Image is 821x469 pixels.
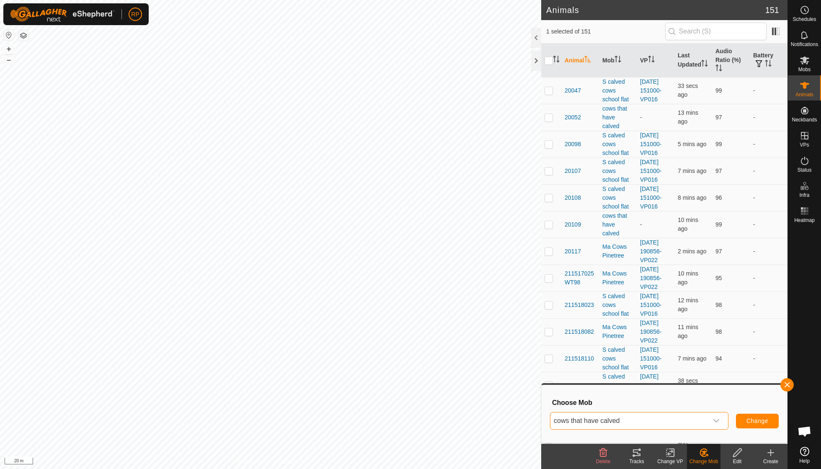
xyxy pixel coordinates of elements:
[750,238,787,265] td: -
[561,44,599,77] th: Animal
[800,142,809,147] span: VPs
[653,458,687,465] div: Change VP
[678,248,706,255] span: 21 Sep 2025 at 5:49 PM
[602,104,633,131] div: cows that have calved
[715,167,722,174] span: 97
[715,248,722,255] span: 97
[565,269,596,287] span: 211517025WT98
[565,247,581,256] span: 20117
[565,220,581,229] span: 20109
[640,373,661,397] a: [DATE] 151000-VP016
[765,4,779,16] span: 151
[553,57,560,64] p-sorticon: Activate to sort
[640,266,661,290] a: [DATE] 190856-VP022
[602,345,633,372] div: S calved cows school flat
[665,23,767,40] input: Search (S)
[715,194,722,201] span: 96
[640,239,661,263] a: [DATE] 190856-VP022
[750,44,787,77] th: Battery
[614,57,621,64] p-sorticon: Activate to sort
[546,27,665,36] span: 1 selected of 151
[640,293,661,317] a: [DATE] 151000-VP016
[550,412,708,429] span: cows that have calved
[750,77,787,104] td: -
[279,458,304,466] a: Contact Us
[678,324,698,339] span: 21 Sep 2025 at 5:39 PM
[750,131,787,157] td: -
[637,44,674,77] th: VP
[565,354,594,363] span: 211518110
[799,193,809,198] span: Infra
[640,159,661,183] a: [DATE] 151000-VP016
[4,30,14,40] button: Reset Map
[602,185,633,211] div: S calved cows school flat
[602,269,633,287] div: Ma Cows Pinetree
[715,141,722,147] span: 99
[715,355,722,362] span: 94
[565,140,581,149] span: 20098
[736,414,779,428] button: Change
[4,55,14,65] button: –
[715,328,722,335] span: 98
[754,458,787,465] div: Create
[708,412,725,429] div: dropdown trigger
[750,104,787,131] td: -
[640,221,642,228] app-display-virtual-paddock-transition: -
[565,193,581,202] span: 20108
[674,44,712,77] th: Last Updated
[596,459,611,464] span: Delete
[565,301,594,309] span: 211518023
[238,458,269,466] a: Privacy Policy
[793,17,816,22] span: Schedules
[678,216,698,232] span: 21 Sep 2025 at 5:40 PM
[640,132,661,156] a: [DATE] 151000-VP016
[602,372,633,399] div: S calved cows school flat
[678,270,698,286] span: 21 Sep 2025 at 5:41 PM
[10,7,115,22] img: Gallagher Logo
[602,211,633,238] div: cows that have calved
[799,459,810,464] span: Help
[750,184,787,211] td: -
[640,114,642,121] app-display-virtual-paddock-transition: -
[750,345,787,372] td: -
[546,5,765,15] h2: Animals
[602,158,633,184] div: S calved cows school flat
[678,141,706,147] span: 21 Sep 2025 at 5:45 PM
[18,31,28,41] button: Map Layers
[565,113,581,122] span: 20052
[678,167,706,174] span: 21 Sep 2025 at 5:43 PM
[640,186,661,210] a: [DATE] 151000-VP016
[750,372,787,399] td: -
[565,167,581,175] span: 20107
[788,443,821,467] a: Help
[648,57,655,64] p-sorticon: Activate to sort
[750,318,787,345] td: -
[584,57,591,64] p-sorticon: Activate to sort
[552,399,779,407] h3: Choose Mob
[599,44,637,77] th: Mob
[678,377,698,393] span: 21 Sep 2025 at 5:50 PM
[746,417,768,424] span: Change
[794,218,815,223] span: Heatmap
[565,381,594,390] span: 211519013
[602,292,633,318] div: S calved cows school flat
[715,301,722,308] span: 98
[792,419,817,444] div: Open chat
[565,86,581,95] span: 20047
[620,458,653,465] div: Tracks
[715,275,722,281] span: 95
[602,323,633,340] div: Ma Cows Pinetree
[715,66,722,72] p-sorticon: Activate to sort
[750,291,787,318] td: -
[797,167,811,173] span: Status
[795,92,813,97] span: Animals
[712,44,750,77] th: Audio Ratio (%)
[678,109,698,125] span: 21 Sep 2025 at 5:38 PM
[701,61,708,68] p-sorticon: Activate to sort
[678,82,698,98] span: 21 Sep 2025 at 5:50 PM
[791,42,818,47] span: Notifications
[798,67,811,72] span: Mobs
[131,10,139,19] span: RP
[715,382,722,389] span: 98
[687,458,720,465] div: Change Mob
